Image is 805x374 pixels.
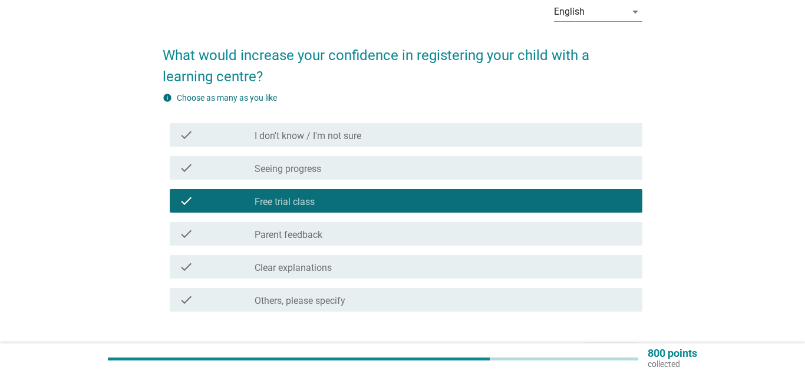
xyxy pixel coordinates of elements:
[648,359,697,369] p: collected
[163,33,643,87] h2: What would increase your confidence in registering your child with a learning centre?
[648,348,697,359] p: 800 points
[554,6,585,17] div: English
[255,229,322,241] label: Parent feedback
[179,161,193,175] i: check
[179,293,193,307] i: check
[255,295,345,307] label: Others, please specify
[163,93,172,102] i: info
[179,227,193,241] i: check
[179,194,193,208] i: check
[255,262,332,274] label: Clear explanations
[255,130,361,142] label: I don't know / I'm not sure
[179,260,193,274] i: check
[628,5,642,19] i: arrow_drop_down
[255,196,315,208] label: Free trial class
[255,163,321,175] label: Seeing progress
[177,93,277,102] label: Choose as many as you like
[179,128,193,142] i: check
